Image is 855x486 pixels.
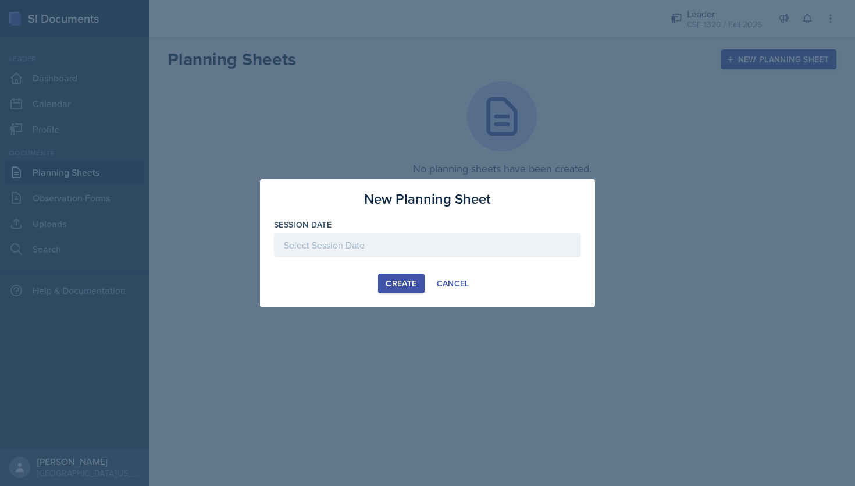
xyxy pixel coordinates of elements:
[386,279,416,288] div: Create
[378,274,424,293] button: Create
[429,274,477,293] button: Cancel
[364,189,491,210] h3: New Planning Sheet
[274,219,332,230] label: Session Date
[437,279,469,288] div: Cancel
